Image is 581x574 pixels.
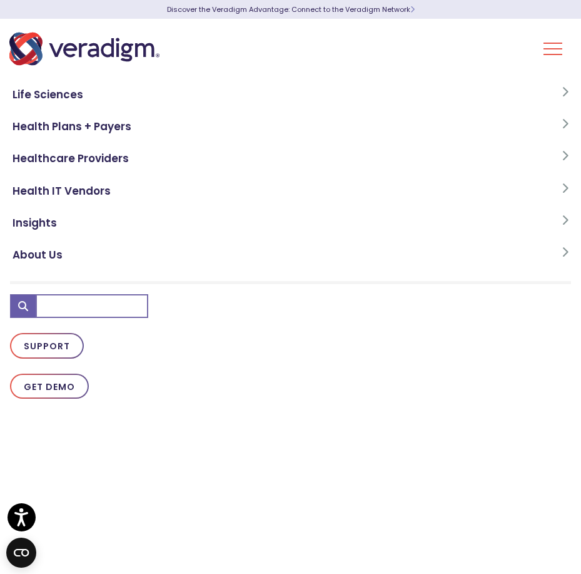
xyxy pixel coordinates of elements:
[9,28,159,69] img: Veradigm logo
[10,111,571,143] a: Health Plans + Payers
[6,538,36,568] button: Open CMP widget
[10,333,84,359] a: Support
[10,143,571,175] a: Healthcare Providers
[36,294,148,318] input: Search
[10,374,89,399] a: Get Demo
[543,33,562,65] button: Toggle Navigation Menu
[10,175,571,207] a: Health IT Vendors
[10,207,571,239] a: Insights
[10,239,571,271] a: About Us
[410,4,415,14] span: Learn More
[10,79,571,111] a: Life Sciences
[341,484,566,559] iframe: Drift Chat Widget
[167,4,415,14] a: Discover the Veradigm Advantage: Connect to the Veradigm NetworkLearn More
